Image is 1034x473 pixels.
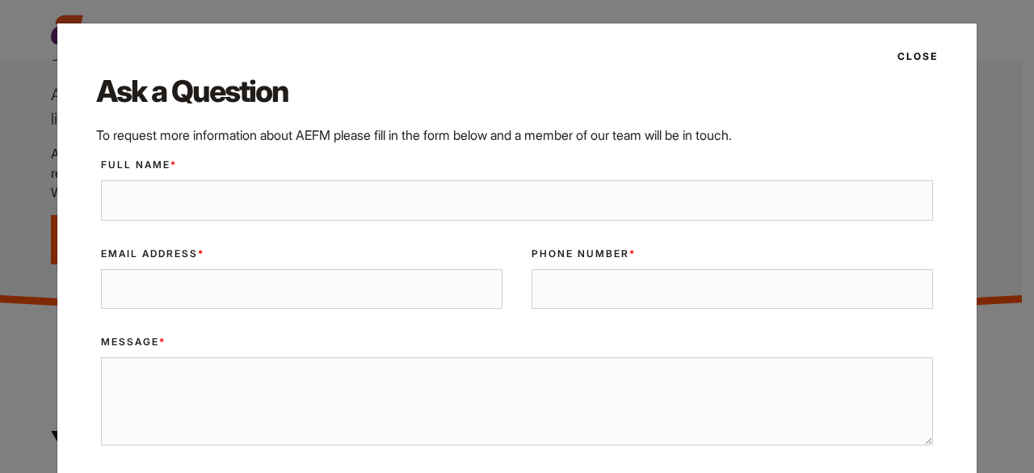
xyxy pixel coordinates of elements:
[96,125,938,145] p: To request more information about AEFM please fill in the form below and a member of our team wil...
[888,43,938,70] button: Close
[101,335,933,349] label: Message
[532,247,933,261] label: Phone Number
[101,158,933,172] label: Full Name
[101,247,502,261] label: Email Address
[96,70,938,112] h2: Ask a Question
